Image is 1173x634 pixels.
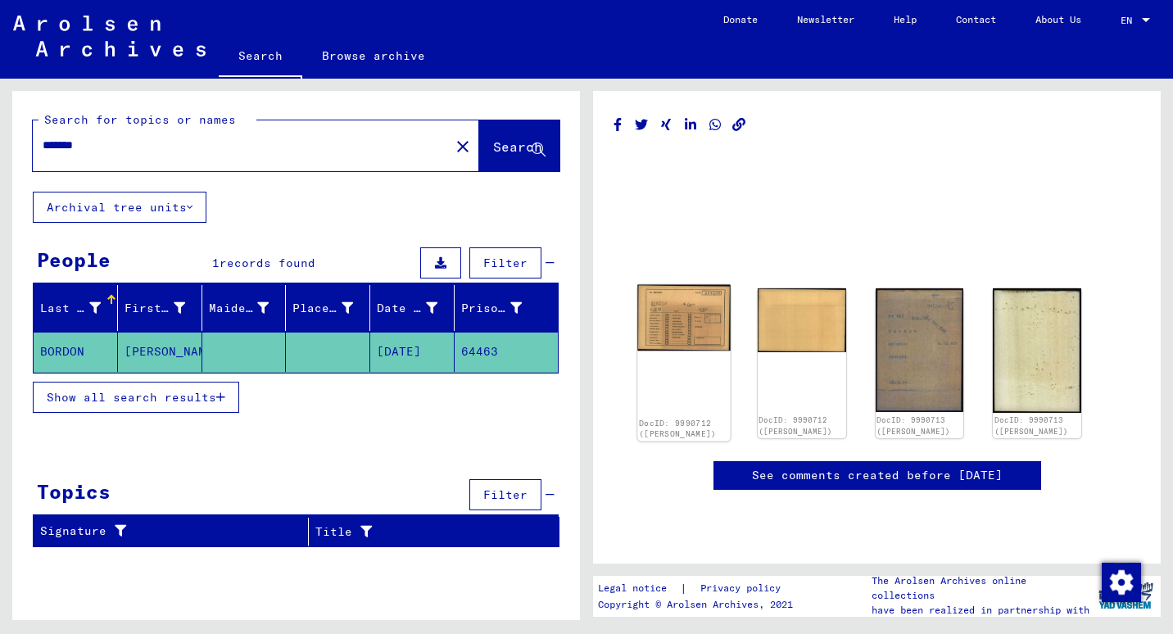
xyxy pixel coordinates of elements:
[292,295,374,321] div: Place of Birth
[219,36,302,79] a: Search
[483,256,528,270] span: Filter
[758,288,846,351] img: 002.jpg
[315,519,543,545] div: Title
[37,477,111,506] div: Topics
[209,295,290,321] div: Maiden Name
[1121,15,1139,26] span: EN
[33,192,206,223] button: Archival tree units
[469,479,541,510] button: Filter
[118,332,202,372] mat-cell: [PERSON_NAME]
[446,129,479,162] button: Clear
[37,245,111,274] div: People
[687,580,800,597] a: Privacy policy
[993,288,1081,413] img: 002.jpg
[637,285,730,351] img: 001.jpg
[286,285,370,331] mat-header-cell: Place of Birth
[209,300,269,317] div: Maiden Name
[994,415,1068,436] a: DocID: 9990713 ([PERSON_NAME])
[13,16,206,57] img: Arolsen_neg.svg
[609,115,627,135] button: Share on Facebook
[34,285,118,331] mat-header-cell: Last Name
[1095,575,1157,616] img: yv_logo.png
[872,573,1089,603] p: The Arolsen Archives online collections
[47,390,216,405] span: Show all search results
[598,597,800,612] p: Copyright © Arolsen Archives, 2021
[658,115,675,135] button: Share on Xing
[377,300,437,317] div: Date of Birth
[302,36,445,75] a: Browse archive
[731,115,748,135] button: Copy link
[125,300,185,317] div: First Name
[479,120,559,171] button: Search
[453,137,473,156] mat-icon: close
[598,580,800,597] div: |
[598,580,680,597] a: Legal notice
[682,115,700,135] button: Share on LinkedIn
[759,415,832,436] a: DocID: 9990712 ([PERSON_NAME])
[455,285,558,331] mat-header-cell: Prisoner #
[40,295,121,321] div: Last Name
[377,295,458,321] div: Date of Birth
[315,523,527,541] div: Title
[876,288,964,412] img: 001.jpg
[118,285,202,331] mat-header-cell: First Name
[220,256,315,270] span: records found
[44,112,236,127] mat-label: Search for topics or names
[370,285,455,331] mat-header-cell: Date of Birth
[461,300,522,317] div: Prisoner #
[633,115,650,135] button: Share on Twitter
[40,300,101,317] div: Last Name
[33,382,239,413] button: Show all search results
[455,332,558,372] mat-cell: 64463
[707,115,724,135] button: Share on WhatsApp
[1102,563,1141,602] img: Change consent
[461,295,542,321] div: Prisoner #
[34,332,118,372] mat-cell: BORDON
[212,256,220,270] span: 1
[639,418,717,439] a: DocID: 9990712 ([PERSON_NAME])
[125,295,206,321] div: First Name
[483,487,528,502] span: Filter
[469,247,541,279] button: Filter
[202,285,287,331] mat-header-cell: Maiden Name
[292,300,353,317] div: Place of Birth
[493,138,542,155] span: Search
[370,332,455,372] mat-cell: [DATE]
[40,523,296,540] div: Signature
[752,467,1003,484] a: See comments created before [DATE]
[876,415,950,436] a: DocID: 9990713 ([PERSON_NAME])
[872,603,1089,618] p: have been realized in partnership with
[40,519,312,545] div: Signature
